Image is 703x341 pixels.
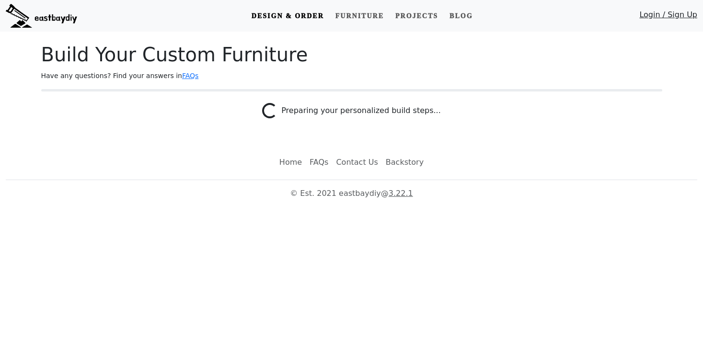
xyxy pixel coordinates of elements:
[182,72,198,80] a: FAQs
[639,9,697,25] a: Login / Sign Up
[389,189,413,198] a: 3.22.1
[41,43,662,66] h1: Build Your Custom Furniture
[382,153,427,172] a: Backstory
[332,7,388,25] a: Furniture
[276,153,306,172] a: Home
[306,153,332,172] a: FAQs
[446,7,476,25] a: Blog
[392,7,442,25] a: Projects
[41,72,199,80] small: Have any questions? Find your answers in
[281,105,441,118] div: Preparing your personalized build steps...
[6,4,77,28] img: eastbaydiy
[248,7,328,25] a: Design & Order
[332,153,381,172] a: Contact Us
[6,188,697,199] p: © Est. 2021 eastbaydiy @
